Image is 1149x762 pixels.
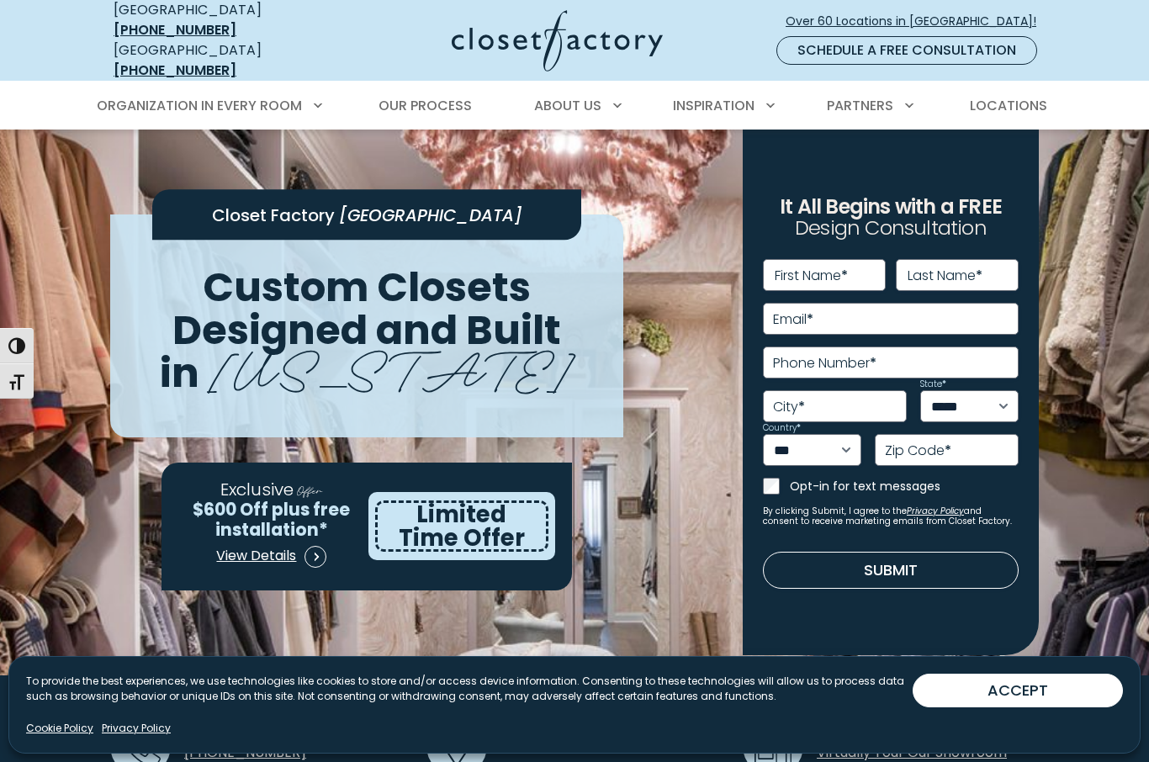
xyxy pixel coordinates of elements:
span: View Details [216,546,296,566]
span: Partners [827,96,893,115]
span: Our Process [379,96,472,115]
label: Phone Number [773,357,876,370]
a: Over 60 Locations in [GEOGRAPHIC_DATA]! [785,7,1051,36]
label: State [920,380,946,389]
span: plus free installation* [215,497,351,542]
img: Closet Factory Logo [452,10,663,71]
span: Over 60 Locations in [GEOGRAPHIC_DATA]! [786,13,1050,30]
span: [GEOGRAPHIC_DATA] [339,204,522,227]
a: [PHONE_NUMBER] [114,20,236,40]
span: Organization in Every Room [97,96,302,115]
label: Last Name [908,269,982,283]
label: Email [773,313,813,326]
a: Cookie Policy [26,721,93,736]
a: Privacy Policy [102,721,171,736]
span: [US_STATE] [209,327,574,404]
span: Closet Factory [212,204,335,227]
span: Inspiration [673,96,755,115]
span: Custom Closets [203,259,531,315]
button: Submit [763,552,1019,589]
nav: Primary Menu [85,82,1064,130]
p: To provide the best experiences, we use technologies like cookies to store and/or access device i... [26,674,913,704]
span: About Us [534,96,601,115]
label: Zip Code [885,444,951,458]
span: Design Consultation [795,214,987,242]
a: View Details [215,540,327,574]
div: [GEOGRAPHIC_DATA] [114,40,320,81]
span: Offer [297,481,322,498]
span: Designed and Built in [160,302,562,401]
label: First Name [775,269,848,283]
small: By clicking Submit, I agree to the and consent to receive marketing emails from Closet Factory. [763,506,1019,527]
label: Country [763,424,801,432]
span: Exclusive [220,477,294,501]
span: Limited Time Offer [399,498,525,553]
span: Locations [970,96,1047,115]
label: Opt-in for text messages [790,478,1019,495]
label: City [773,400,805,414]
span: $600 Off [193,497,268,521]
span: It All Begins with a FREE [780,193,1002,220]
button: ACCEPT [913,674,1123,707]
a: [PHONE_NUMBER] [114,61,236,80]
a: Privacy Policy [907,505,964,517]
a: Schedule a Free Consultation [776,36,1037,65]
